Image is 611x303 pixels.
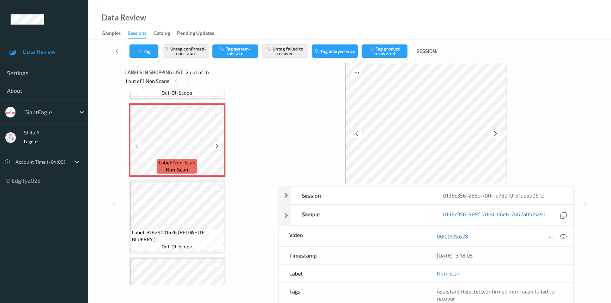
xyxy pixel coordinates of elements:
[162,243,192,250] span: out-of-scope
[132,229,222,243] span: Label: 81829001626 (RED WHITE BLUEBRY )
[437,288,555,302] span: , ,
[125,77,273,85] div: 1 out of 1 Non Scans
[153,30,170,38] div: Catalog
[291,205,432,225] div: Sample
[125,69,183,76] span: Labels in shopping list:
[437,233,468,240] a: 00:00:25.628
[483,288,533,295] span: confirmed-non-scan
[129,44,158,58] button: Tag
[443,211,545,220] a: 0198c356-989f-7de4-b6eb-7467a0515a91
[437,288,555,302] span: failed to recover
[437,252,563,259] div: [DATE] 13:18:05
[416,48,437,55] span: Session:
[278,205,574,226] div: Sample0198c356-989f-7de4-b6eb-7467a0515a91
[212,44,258,58] button: Tag system-mistake
[437,270,461,277] a: Non-Scan
[362,44,407,58] button: Tag product recovered
[437,288,482,295] span: Assistant Rejected
[177,29,221,38] a: Pending Updates
[432,187,574,204] div: 0198c356-285c-700f-a769-9fb1aaba0612
[102,30,121,38] div: Samples
[102,14,146,21] div: Data Review
[166,166,188,173] span: non-scan
[279,226,426,246] div: Video
[128,30,146,39] div: Sessions
[291,187,432,204] div: Session
[153,29,177,38] a: Catalog
[279,247,426,264] div: Timestamp
[159,159,195,166] span: Label: Non-Scan
[128,29,153,39] a: Sessions
[102,29,128,38] a: Samples
[312,44,358,58] button: Tag delayed scan
[186,69,209,76] span: 2 out of 16
[177,30,214,38] div: Pending Updates
[278,186,574,205] div: Session0198c356-285c-700f-a769-9fb1aaba0612
[163,44,208,58] button: Untag confirmed-non-scan
[262,44,308,58] button: Untag failed to recover
[162,89,192,96] span: out-of-scope
[279,265,426,282] div: Label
